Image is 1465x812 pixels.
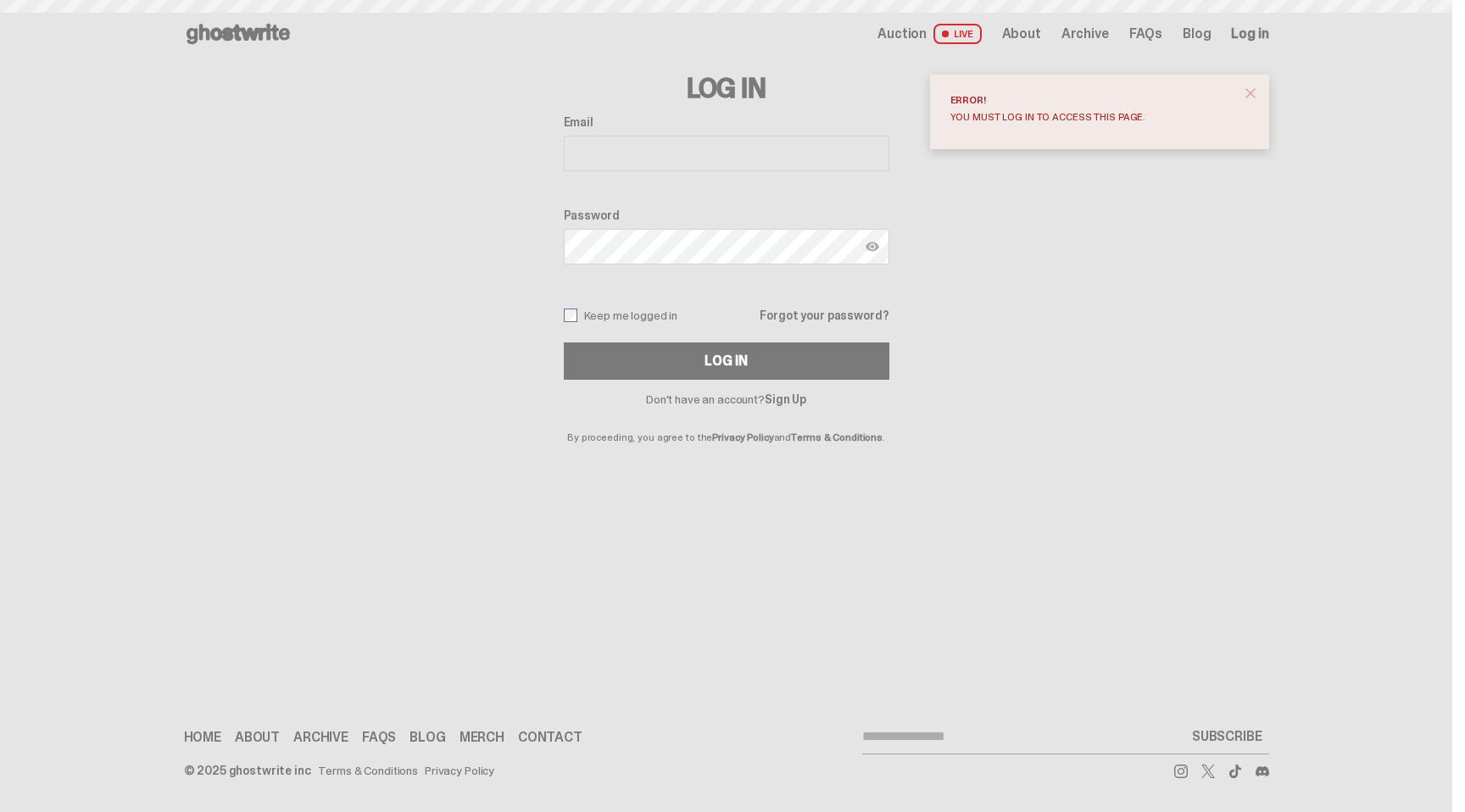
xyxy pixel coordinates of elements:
button: SUBSCRIBE [1185,720,1269,754]
p: By proceeding, you agree to the and . [564,405,889,442]
h3: Log In [564,75,889,102]
a: Terms & Conditions [791,431,883,444]
a: Home [184,731,221,744]
a: About [1002,27,1041,41]
label: Email [564,115,889,129]
button: close [1235,78,1266,108]
span: LIVE [933,24,982,44]
a: Archive [1061,27,1109,41]
a: Archive [293,731,348,744]
span: Auction [877,27,927,41]
a: Auction LIVE [877,24,981,44]
a: FAQs [1129,27,1162,41]
p: Don't have an account? [564,393,889,405]
div: © 2025 ghostwrite inc [184,765,311,776]
a: Forgot your password? [760,309,888,321]
a: Privacy Policy [712,431,773,444]
a: Terms & Conditions [318,765,418,776]
a: FAQs [362,731,396,744]
div: You must log in to access this page. [950,112,1235,122]
a: Blog [409,731,445,744]
a: Contact [518,731,582,744]
button: Log In [564,342,889,380]
label: Password [564,209,889,222]
a: About [235,731,280,744]
input: Keep me logged in [564,309,577,322]
div: Error! [950,95,1235,105]
a: Merch [460,731,504,744]
a: Privacy Policy [425,765,494,776]
a: Blog [1183,27,1211,41]
a: Sign Up [765,392,806,407]
div: Log In [705,354,747,368]
label: Keep me logged in [564,309,678,322]
img: Show password [866,240,879,253]
a: Log in [1231,27,1268,41]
